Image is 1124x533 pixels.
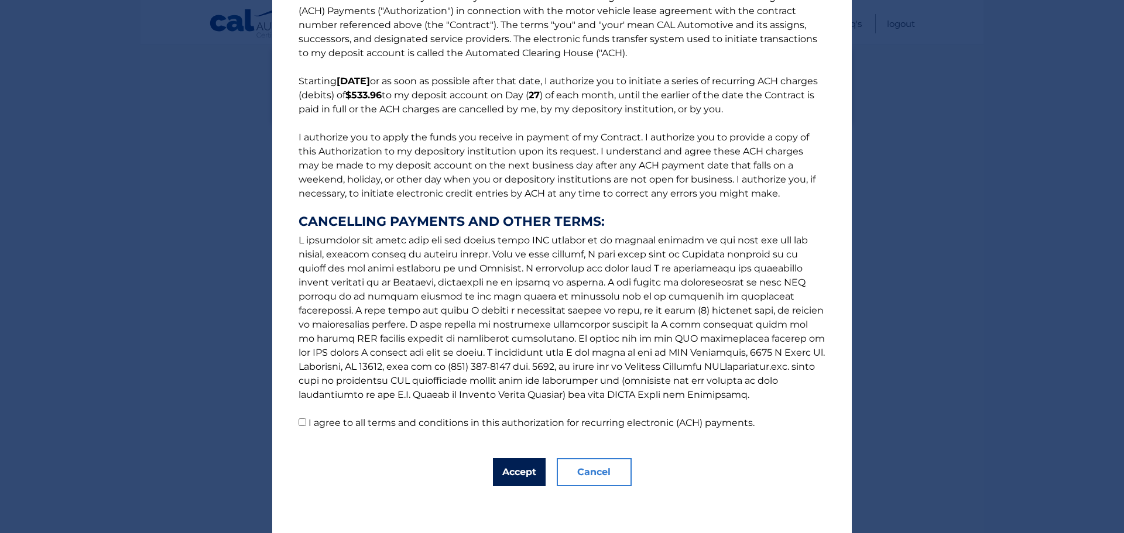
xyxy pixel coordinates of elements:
[309,417,755,428] label: I agree to all terms and conditions in this authorization for recurring electronic (ACH) payments.
[529,90,540,101] b: 27
[299,215,825,229] strong: CANCELLING PAYMENTS AND OTHER TERMS:
[345,90,382,101] b: $533.96
[557,458,632,486] button: Cancel
[337,75,370,87] b: [DATE]
[493,458,546,486] button: Accept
